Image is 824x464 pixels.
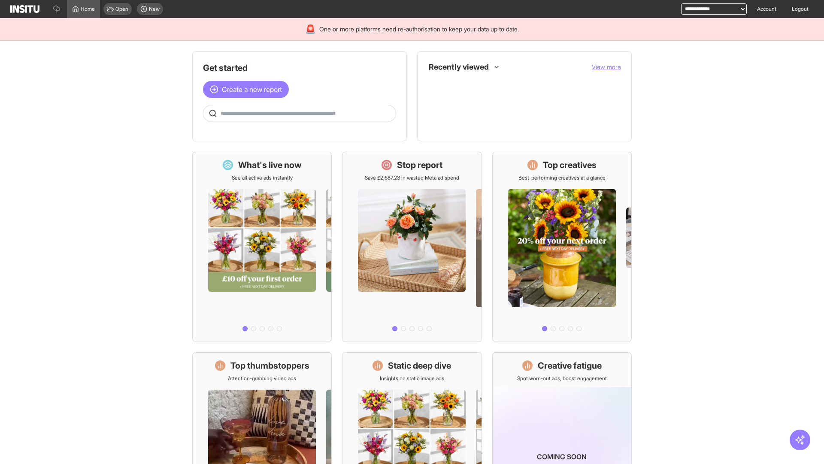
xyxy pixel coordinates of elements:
h1: Top creatives [543,159,597,171]
div: 🚨 [305,23,316,35]
span: Home [81,6,95,12]
span: Create a new report [222,84,282,95]
h1: Static deep dive [388,360,451,372]
a: What's live nowSee all active ads instantly [192,152,332,342]
h1: Stop report [397,159,442,171]
p: Save £2,687.23 in wasted Meta ad spend [365,174,459,181]
a: Top creativesBest-performing creatives at a glance [492,152,632,342]
button: View more [592,63,621,71]
p: See all active ads instantly [232,174,293,181]
h1: Get started [203,62,396,74]
a: Stop reportSave £2,687.23 in wasted Meta ad spend [342,152,482,342]
span: View more [592,63,621,70]
button: Create a new report [203,81,289,98]
p: Insights on static image ads [380,375,444,382]
p: Attention-grabbing video ads [228,375,296,382]
p: Best-performing creatives at a glance [518,174,606,181]
span: New [149,6,160,12]
span: One or more platforms need re-authorisation to keep your data up to date. [319,25,519,34]
h1: What's live now [238,159,302,171]
h1: Top thumbstoppers [230,360,309,372]
span: Open [115,6,128,12]
img: Logo [10,5,39,13]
